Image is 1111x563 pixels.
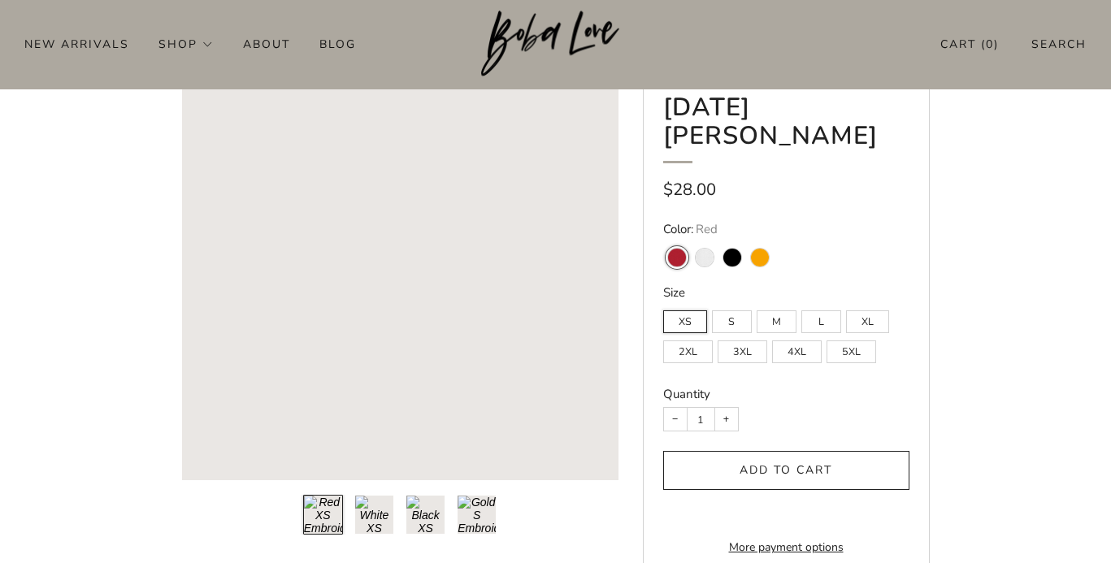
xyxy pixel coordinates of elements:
span: $28.00 [663,178,716,201]
legend: Size [663,284,909,301]
legend: Color: [663,221,909,238]
div: S [712,303,757,333]
variant-swatch: Gold [751,249,769,266]
label: Quantity [663,386,710,402]
div: XL [846,303,894,333]
label: XL [846,310,889,333]
span: Red [696,221,718,237]
label: 5XL [827,340,876,363]
label: 4XL [772,340,822,363]
a: Blog [319,31,356,57]
a: Loading image: Red XS Embroidered Lunar New Year Boba Shirt [182,44,618,480]
a: New Arrivals [24,31,129,57]
label: 3XL [718,340,767,363]
label: L [801,310,841,333]
button: Load image into Gallery viewer, 4 [457,495,497,535]
div: 2XL [663,333,718,363]
label: M [757,310,796,333]
label: S [712,310,752,333]
a: Boba Love [481,11,630,78]
variant-swatch: White [696,249,714,266]
div: M [757,303,801,333]
a: Cart [940,31,999,58]
div: 3XL [718,333,772,363]
h1: Embroidered [DATE] [PERSON_NAME] [663,64,909,163]
span: Add to cart [740,462,832,478]
img: Boba Love [481,11,630,77]
div: L [801,303,846,333]
label: XS [663,310,707,333]
a: Shop [158,31,214,57]
button: Load image into Gallery viewer, 3 [406,495,445,535]
a: Search [1031,31,1087,58]
button: Reduce item quantity by one [664,408,687,431]
a: About [243,31,290,57]
div: XS [663,303,712,333]
div: 5XL [827,333,881,363]
div: 4XL [772,333,827,363]
items-count: 0 [986,37,994,52]
variant-swatch: Red [668,249,686,266]
button: Add to cart [663,451,909,490]
a: More payment options [663,535,909,560]
button: Increase item quantity by one [715,408,738,431]
label: 2XL [663,340,713,363]
variant-swatch: Black [723,249,741,266]
button: Load image into Gallery viewer, 2 [354,495,394,535]
button: Load image into Gallery viewer, 1 [303,495,343,535]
